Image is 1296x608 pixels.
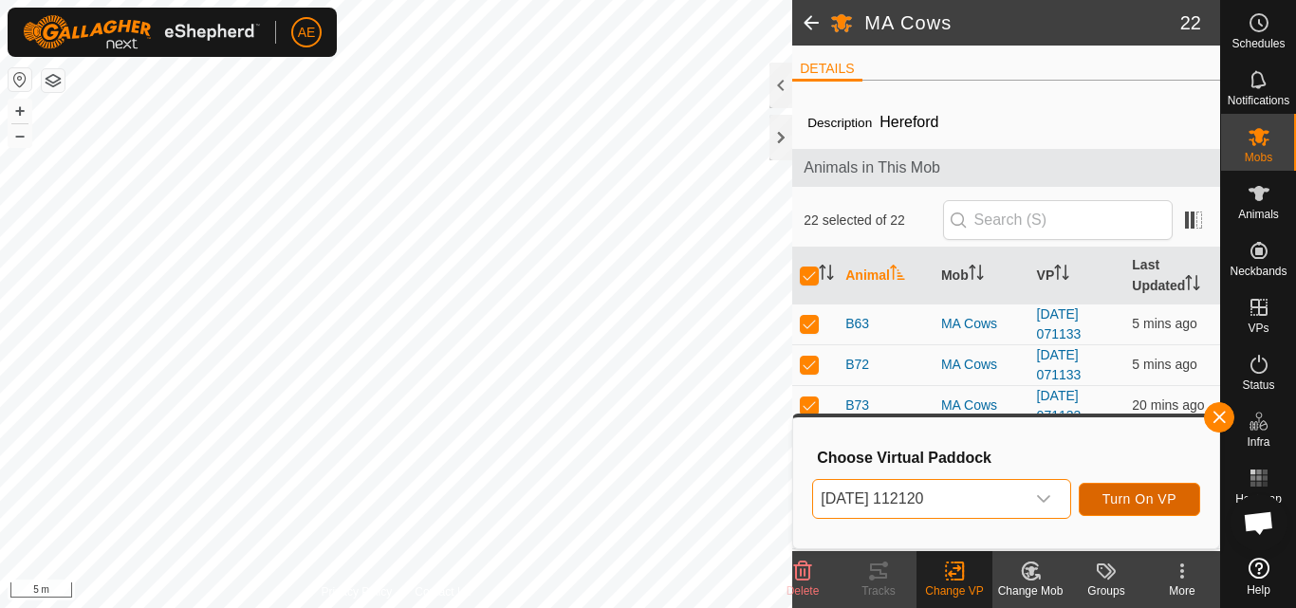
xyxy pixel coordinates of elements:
span: B72 [845,355,869,375]
div: Change VP [916,582,992,599]
span: AE [298,23,316,43]
span: B63 [845,314,869,334]
span: Mobs [1245,152,1272,163]
input: Search (S) [943,200,1173,240]
span: 15 Sept 2025, 11:05 am [1132,397,1204,413]
p-sorticon: Activate to sort [819,267,834,283]
th: VP [1029,248,1125,304]
div: Groups [1068,582,1144,599]
div: MA Cows [941,396,1022,415]
span: Heatmap [1235,493,1282,505]
span: 22 [1180,9,1201,37]
div: Change Mob [992,582,1068,599]
span: 15 Sept 2025, 11:20 am [1132,357,1196,372]
p-sorticon: Activate to sort [1054,267,1069,283]
a: [DATE] 071133 [1037,306,1082,341]
span: Turn On VP [1102,491,1176,507]
p-sorticon: Activate to sort [1185,278,1200,293]
p-sorticon: Activate to sort [969,267,984,283]
span: Hereford [872,106,946,138]
h2: MA Cows [864,11,1180,34]
div: Tracks [841,582,916,599]
div: Open chat [1231,494,1287,551]
div: MA Cows [941,314,1022,334]
a: [DATE] 071133 [1037,388,1082,423]
p-sorticon: Activate to sort [890,267,905,283]
th: Animal [838,248,934,304]
span: Notifications [1228,95,1289,106]
h3: Choose Virtual Paddock [817,449,1200,467]
th: Last Updated [1124,248,1220,304]
img: Gallagher Logo [23,15,260,49]
a: [DATE] 071133 [1037,551,1082,586]
span: B73 [845,396,869,415]
button: + [9,100,31,122]
a: [DATE] 071133 [1037,347,1082,382]
a: Help [1221,550,1296,603]
div: dropdown trigger [1025,480,1063,518]
span: Animals in This Mob [804,157,1209,179]
li: DETAILS [792,59,861,82]
span: VPs [1248,322,1268,334]
div: More [1144,582,1220,599]
span: Help [1247,584,1270,596]
a: Privacy Policy [322,583,393,600]
button: Map Layers [42,69,65,92]
button: Reset Map [9,68,31,91]
span: Schedules [1231,38,1285,49]
button: Turn On VP [1079,483,1200,516]
span: Delete [787,584,820,598]
span: Status [1242,379,1274,391]
th: Mob [934,248,1029,304]
span: Neckbands [1230,266,1287,277]
label: Description [807,116,872,130]
span: 2025-09-15 112120 [813,480,1024,518]
span: 15 Sept 2025, 11:20 am [1132,316,1196,331]
button: – [9,124,31,147]
div: MA Cows [941,355,1022,375]
a: Contact Us [415,583,471,600]
span: Infra [1247,436,1269,448]
span: 22 selected of 22 [804,211,942,230]
span: Animals [1238,209,1279,220]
